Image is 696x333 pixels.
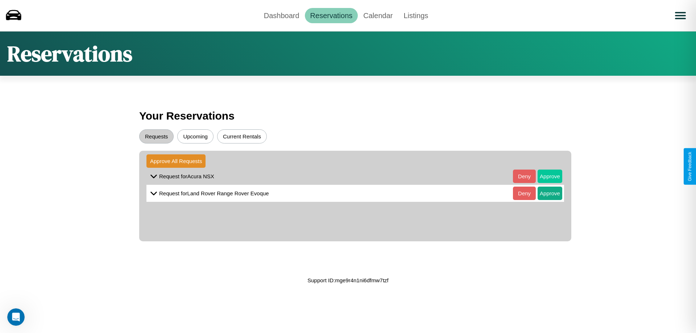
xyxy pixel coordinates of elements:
[146,154,206,168] button: Approve All Requests
[358,8,398,23] a: Calendar
[513,187,536,200] button: Deny
[398,8,434,23] a: Listings
[159,171,214,181] p: Request for Acura NSX
[139,106,557,126] h3: Your Reservations
[687,152,692,181] div: Give Feedback
[258,8,305,23] a: Dashboard
[538,187,562,200] button: Approve
[670,5,691,26] button: Open menu
[139,129,174,143] button: Requests
[538,170,562,183] button: Approve
[307,275,388,285] p: Support ID: mge9r4n1ni6dfmw7tzf
[513,170,536,183] button: Deny
[159,188,269,198] p: Request for Land Rover Range Rover Evoque
[177,129,214,143] button: Upcoming
[7,39,132,68] h1: Reservations
[7,308,25,326] iframe: Intercom live chat
[305,8,358,23] a: Reservations
[217,129,267,143] button: Current Rentals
